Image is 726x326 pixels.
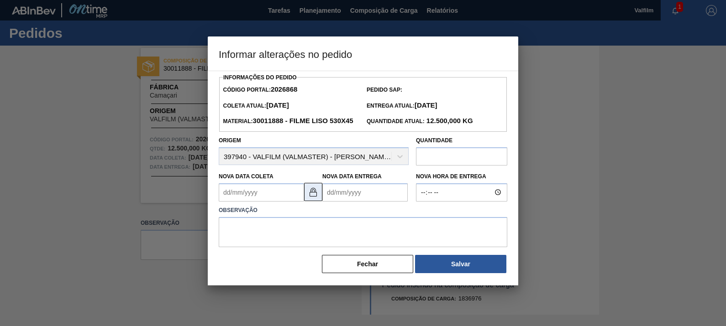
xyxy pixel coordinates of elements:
input: dd/mm/yyyy [219,183,304,202]
button: locked [304,183,322,201]
span: Quantidade Atual: [367,118,473,124]
span: Entrega Atual: [367,103,437,109]
strong: [DATE] [415,101,437,109]
label: Nova Data Coleta [219,173,274,180]
label: Nova Hora de Entrega [416,170,507,183]
span: Código Portal: [223,87,297,93]
strong: 2026868 [271,85,297,93]
span: Pedido SAP: [367,87,402,93]
label: Observação [219,204,507,217]
span: Coleta Atual: [223,103,289,109]
h3: Informar alterações no pedido [208,36,518,71]
span: Material: [223,118,353,124]
strong: [DATE] [266,101,289,109]
button: Salvar [415,255,506,273]
label: Origem [219,137,241,144]
label: Informações do Pedido [223,74,297,81]
label: Quantidade [416,137,452,144]
img: locked [308,186,319,197]
strong: 30011888 - FILME LISO 530X45 [253,117,353,124]
label: Nova Data Entrega [322,173,382,180]
input: dd/mm/yyyy [322,183,408,202]
button: Fechar [322,255,413,273]
strong: 12.500,000 KG [425,117,473,124]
